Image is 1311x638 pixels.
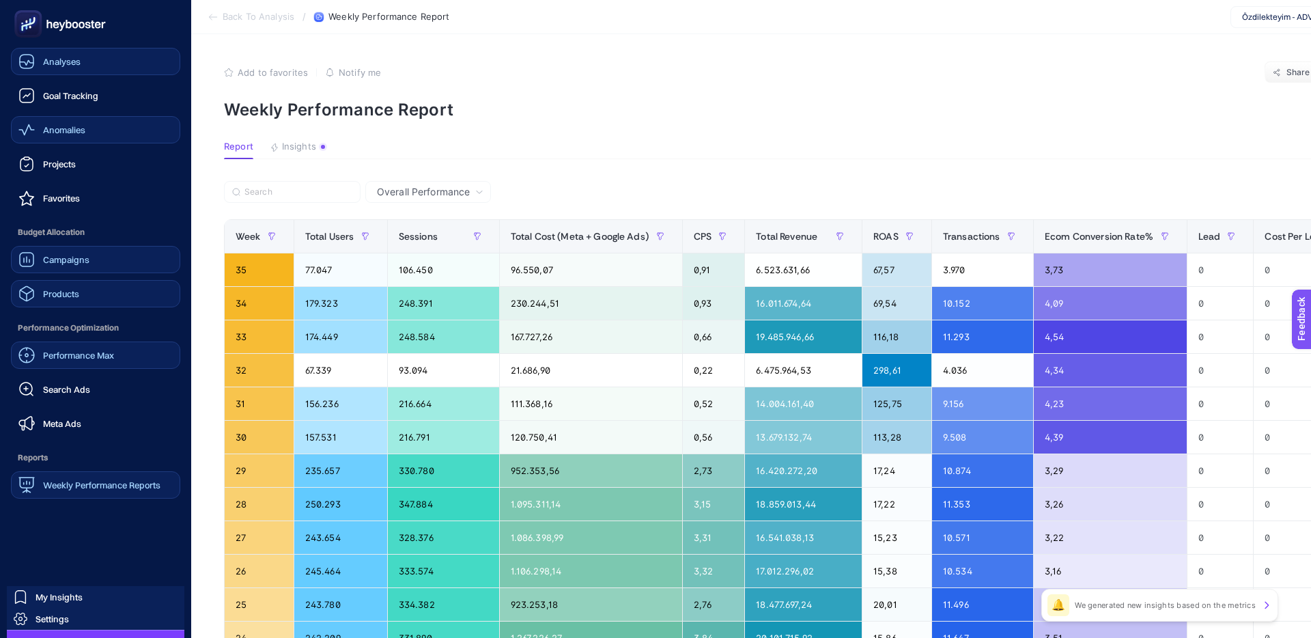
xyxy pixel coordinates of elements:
[683,454,745,487] div: 2,73
[745,354,862,387] div: 6.475.964,53
[745,320,862,353] div: 19.485.946,66
[862,454,931,487] div: 17,24
[225,320,294,353] div: 33
[873,231,899,242] span: ROAS
[932,387,1033,420] div: 9.156
[224,141,253,152] span: Report
[862,521,931,554] div: 15,23
[388,320,499,353] div: 248.584
[862,588,931,621] div: 20,01
[683,320,745,353] div: 0,66
[862,387,931,420] div: 125,75
[388,588,499,621] div: 334.382
[862,253,931,286] div: 67,57
[683,588,745,621] div: 2,76
[388,354,499,387] div: 93.094
[388,488,499,521] div: 347.884
[932,287,1033,320] div: 10.152
[932,588,1033,621] div: 11.496
[932,454,1033,487] div: 10.874
[399,231,438,242] span: Sessions
[43,124,85,135] span: Anomalies
[500,521,682,554] div: 1.086.398,99
[745,454,862,487] div: 16.420.272,20
[1187,555,1254,587] div: 0
[1187,454,1254,487] div: 0
[756,231,817,242] span: Total Revenue
[745,521,862,554] div: 16.541.038,13
[11,246,180,273] a: Campaigns
[43,90,98,101] span: Goal Tracking
[683,387,745,420] div: 0,52
[1034,555,1187,587] div: 3,16
[11,48,180,75] a: Analyses
[1075,600,1256,611] p: We generated new insights based on the metrics
[43,480,160,490] span: Weekly Performance Reports
[1187,488,1254,521] div: 0
[745,421,862,454] div: 13.679.132,74
[745,588,862,621] div: 18.477.697,24
[11,314,180,342] span: Performance Optimization
[43,418,81,429] span: Meta Ads
[500,421,682,454] div: 120.750,41
[294,521,387,554] div: 243.654
[932,320,1033,353] div: 11.293
[1034,387,1187,420] div: 4,23
[225,521,294,554] div: 27
[11,184,180,212] a: Favorites
[388,521,499,554] div: 328.376
[932,555,1033,587] div: 10.534
[1034,320,1187,353] div: 4,54
[8,4,52,15] span: Feedback
[1034,521,1187,554] div: 3,22
[500,588,682,621] div: 923.253,18
[932,253,1033,286] div: 3.970
[1187,287,1254,320] div: 0
[1034,354,1187,387] div: 4,34
[862,555,931,587] div: 15,38
[862,488,931,521] div: 17,22
[302,11,306,22] span: /
[683,488,745,521] div: 3,15
[500,354,682,387] div: 21.686,90
[511,231,649,242] span: Total Cost (Meta + Google Ads)
[943,231,1000,242] span: Transactions
[1034,421,1187,454] div: 4,39
[225,488,294,521] div: 28
[43,350,114,361] span: Performance Max
[36,592,83,602] span: My Insights
[36,613,69,624] span: Settings
[294,287,387,320] div: 179.323
[500,555,682,587] div: 1.106.298,14
[500,320,682,353] div: 167.727,26
[683,421,745,454] div: 0,56
[282,141,316,152] span: Insights
[223,12,294,23] span: Back To Analysis
[11,471,180,499] a: Weekly Performance Reports
[932,521,1033,554] div: 10.571
[294,488,387,521] div: 250.293
[745,287,862,320] div: 16.011.674,64
[328,12,449,23] span: Weekly Performance Report
[1187,421,1254,454] div: 0
[1187,521,1254,554] div: 0
[377,185,470,199] span: Overall Performance
[11,219,180,246] span: Budget Allocation
[745,253,862,286] div: 6.523.631,66
[238,67,308,78] span: Add to favorites
[932,488,1033,521] div: 11.353
[862,354,931,387] div: 298,61
[43,254,89,265] span: Campaigns
[745,488,862,521] div: 18.859.013,44
[7,586,184,608] a: My Insights
[11,116,180,143] a: Anomalies
[683,555,745,587] div: 3,32
[1034,287,1187,320] div: 4,09
[294,387,387,420] div: 156.236
[225,387,294,420] div: 31
[11,342,180,369] a: Performance Max
[500,488,682,521] div: 1.095.311,14
[224,67,308,78] button: Add to favorites
[11,280,180,307] a: Products
[11,410,180,437] a: Meta Ads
